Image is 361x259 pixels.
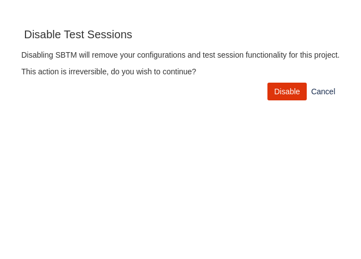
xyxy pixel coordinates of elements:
[307,83,340,100] a: Cancel
[24,26,132,43] h3: Disable Test Sessions
[274,83,300,100] span: Disable
[21,49,339,60] p: Disabling SBTM will remove your configurations and test session functionality for this project.
[21,66,339,77] p: This action is irreversible, do you wish to continue?
[267,83,307,100] button: Disable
